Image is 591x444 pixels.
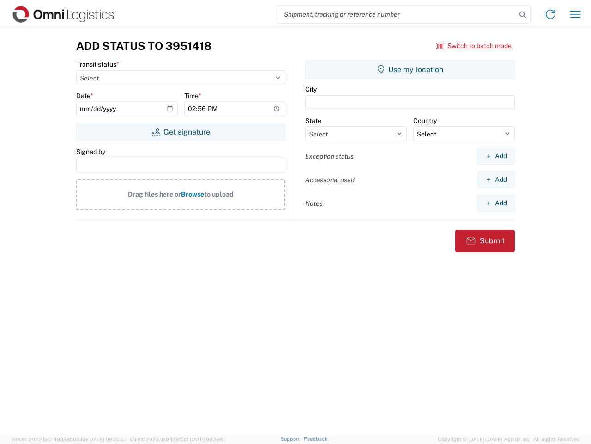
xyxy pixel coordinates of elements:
[88,437,126,442] span: [DATE] 09:50:51
[438,435,580,444] span: Copyright © [DATE]-[DATE] Agistix Inc., All Rights Reserved
[76,123,285,141] button: Get signature
[436,38,512,54] button: Switch to batch mode
[305,152,354,160] label: Exception status
[76,39,211,53] h3: Add Status to 3951418
[277,6,516,23] input: Shipment, tracking or reference number
[130,437,226,442] span: Client: 2025.19.0-129fbcf
[305,60,515,79] button: Use my location
[76,60,119,68] label: Transit status
[204,191,234,198] span: to upload
[305,176,355,184] label: Accessorial used
[305,117,321,125] label: State
[477,148,515,165] button: Add
[281,436,304,442] a: Support
[305,85,317,93] label: City
[128,191,181,198] span: Drag files here or
[477,171,515,188] button: Add
[455,230,515,252] button: Submit
[181,191,204,198] span: Browse
[477,195,515,212] button: Add
[188,437,226,442] span: [DATE] 09:39:01
[413,117,437,125] label: Country
[304,436,327,442] a: Feedback
[11,437,126,442] span: Server: 2025.19.0-49328d0a35e
[76,92,93,100] label: Date
[184,92,201,100] label: Time
[76,148,105,156] label: Signed by
[305,199,323,208] label: Notes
